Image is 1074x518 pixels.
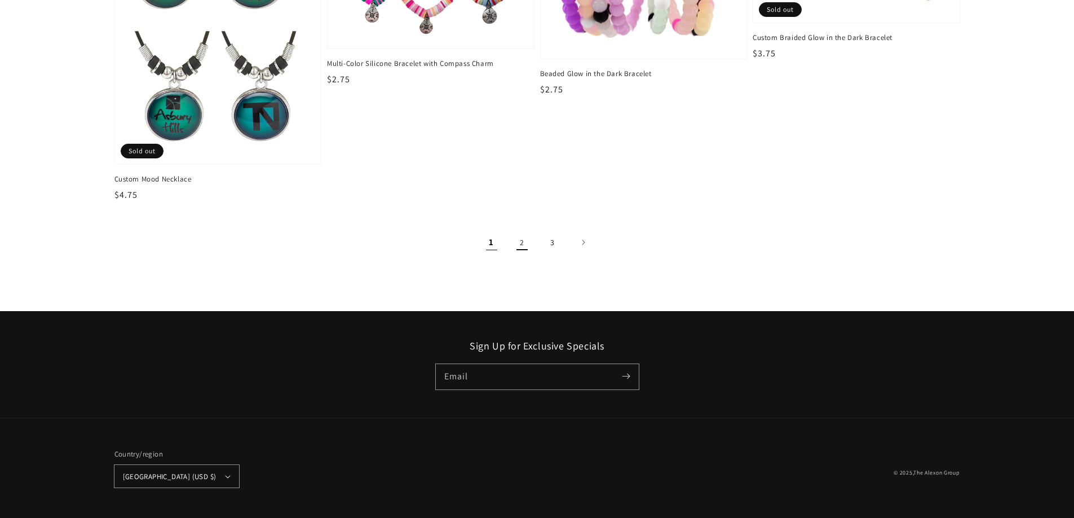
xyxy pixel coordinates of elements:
[327,59,534,69] span: Multi-Color Silicone Bracelet with Compass Charm
[114,174,322,184] span: Custom Mood Necklace
[114,465,239,488] button: [GEOGRAPHIC_DATA] (USD $)
[121,144,163,158] span: Sold out
[540,83,563,95] span: $2.75
[114,339,960,352] h2: Sign Up for Exclusive Specials
[510,230,534,255] a: Page 2
[114,449,239,460] h2: Country/region
[571,230,595,255] a: Next page
[114,189,138,201] span: $4.75
[753,33,960,43] span: Custom Braided Glow in the Dark Bracelet
[913,469,960,476] a: The Alexon Group
[894,469,960,476] small: © 2025,
[114,230,960,255] nav: Pagination
[479,230,504,255] span: Page 1
[753,47,776,59] span: $3.75
[614,364,639,389] button: Subscribe
[540,230,565,255] a: Page 3
[327,73,350,85] span: $2.75
[540,69,748,79] span: Beaded Glow in the Dark Bracelet
[759,2,802,17] span: Sold out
